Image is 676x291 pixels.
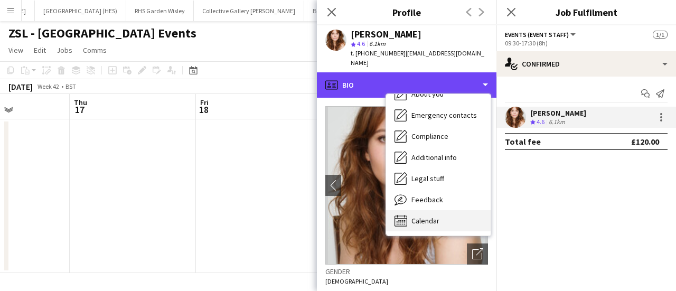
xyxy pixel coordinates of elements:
button: RHS Garden Wisley [126,1,194,21]
span: 6.1km [367,40,388,48]
span: 18 [199,104,209,116]
span: Comms [83,45,107,55]
span: Feedback [411,195,443,204]
div: Open photos pop-in [467,243,488,265]
div: [DATE] [8,81,33,92]
h3: Gender [325,267,488,276]
span: Jobs [57,45,72,55]
div: Confirmed [496,51,676,77]
a: View [4,43,27,57]
div: Additional info [386,147,491,168]
span: 17 [72,104,87,116]
div: BST [65,82,76,90]
h3: Profile [317,5,496,19]
span: t. [PHONE_NUMBER] [351,49,406,57]
div: Bio [317,72,496,98]
div: £120.00 [631,136,659,147]
div: Calendar [386,210,491,231]
button: Collective Gallery [PERSON_NAME] [194,1,304,21]
h1: ZSL - [GEOGRAPHIC_DATA] Events [8,25,196,41]
span: Legal stuff [411,174,444,183]
span: 4.6 [357,40,365,48]
span: Edit [34,45,46,55]
div: 09:30-17:30 (8h) [505,39,668,47]
div: Legal stuff [386,168,491,189]
span: 4.6 [537,118,544,126]
div: Compliance [386,126,491,147]
div: Total fee [505,136,541,147]
span: Thu [74,98,87,107]
span: Emergency contacts [411,110,477,120]
img: Crew avatar or photo [325,106,488,265]
span: | [EMAIL_ADDRESS][DOMAIN_NAME] [351,49,484,67]
div: Emergency contacts [386,105,491,126]
span: Events (Event Staff) [505,31,569,39]
span: Fri [200,98,209,107]
div: Feedback [386,189,491,210]
span: About you [411,89,444,99]
div: 6.1km [547,118,567,127]
button: Events (Event Staff) [505,31,577,39]
span: View [8,45,23,55]
span: Week 42 [35,82,61,90]
span: [DEMOGRAPHIC_DATA] [325,277,388,285]
span: Compliance [411,132,448,141]
span: 1/1 [653,31,668,39]
h3: Job Fulfilment [496,5,676,19]
button: [GEOGRAPHIC_DATA] (HES) [35,1,126,21]
div: [PERSON_NAME] [351,30,421,39]
div: About you [386,83,491,105]
a: Jobs [52,43,77,57]
span: Calendar [411,216,439,226]
a: Edit [30,43,50,57]
span: Additional info [411,153,457,162]
button: Botanics - [GEOGRAPHIC_DATA] [304,1,408,21]
a: Comms [79,43,111,57]
div: [PERSON_NAME] [530,108,586,118]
